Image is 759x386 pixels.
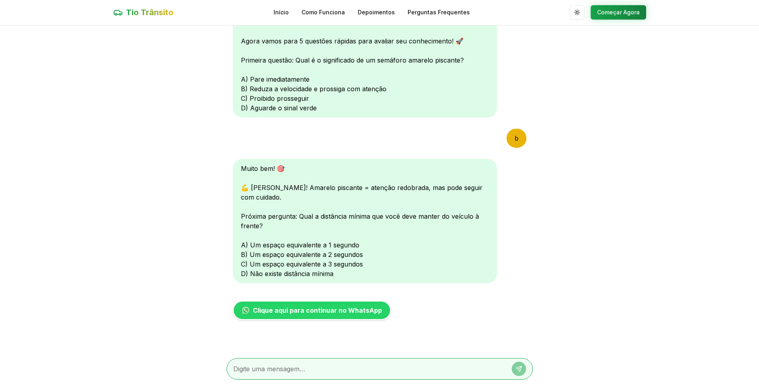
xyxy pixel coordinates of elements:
span: Clique aqui para continuar no WhatsApp [253,306,382,315]
button: Começar Agora [591,5,646,20]
a: Como Funciona [302,8,345,16]
a: Depoimentos [358,8,395,16]
span: Tio Trânsito [126,7,173,18]
a: Perguntas Frequentes [408,8,470,16]
div: Não foi dessa vez. A resposta correta é B (Reduza a velocidade e prossiga com atenção). Agora vam... [233,3,497,118]
a: Início [274,8,289,16]
a: Tio Trânsito [113,7,173,18]
div: Muito bem! 🎯 💪 [PERSON_NAME]! Amarelo piscante = atenção redobrada, mas pode seguir com cuidado. ... [233,159,497,283]
a: Clique aqui para continuar no WhatsApp [233,301,391,320]
div: b [507,129,526,148]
